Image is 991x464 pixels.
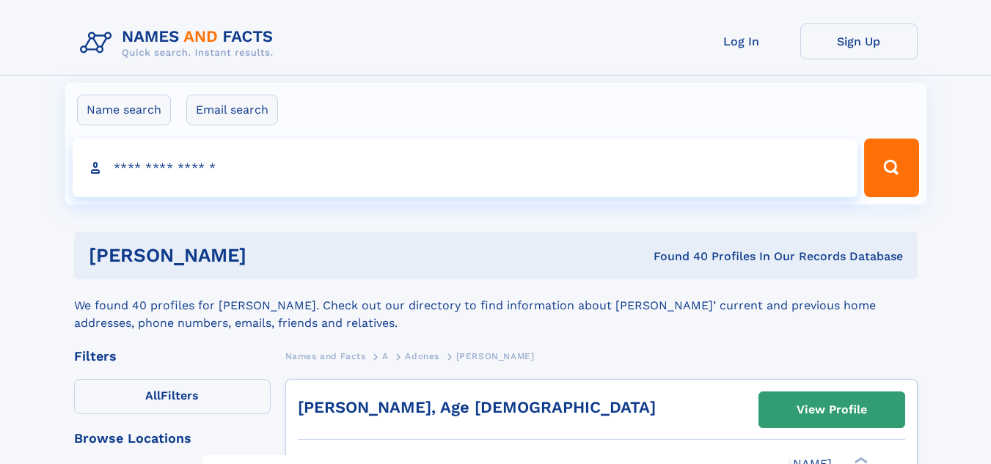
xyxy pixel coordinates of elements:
label: Filters [74,379,271,414]
h1: [PERSON_NAME] [89,246,450,265]
span: All [145,388,161,402]
a: A [382,347,389,365]
a: Adones [405,347,439,365]
span: A [382,351,389,361]
label: Email search [186,95,278,125]
button: Search Button [864,139,918,197]
a: View Profile [759,392,904,427]
div: We found 40 profiles for [PERSON_NAME]. Check out our directory to find information about [PERSON... [74,279,918,332]
div: Found 40 Profiles In Our Records Database [450,248,903,265]
div: Browse Locations [74,432,271,445]
img: Logo Names and Facts [74,23,285,63]
a: Sign Up [800,23,918,59]
a: [PERSON_NAME], Age [DEMOGRAPHIC_DATA] [298,398,656,416]
div: View Profile [797,393,867,427]
span: [PERSON_NAME] [456,351,535,361]
label: Name search [77,95,171,125]
span: Adones [405,351,439,361]
a: Log In [683,23,800,59]
div: Filters [74,350,271,363]
a: Names and Facts [285,347,366,365]
input: search input [73,139,858,197]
